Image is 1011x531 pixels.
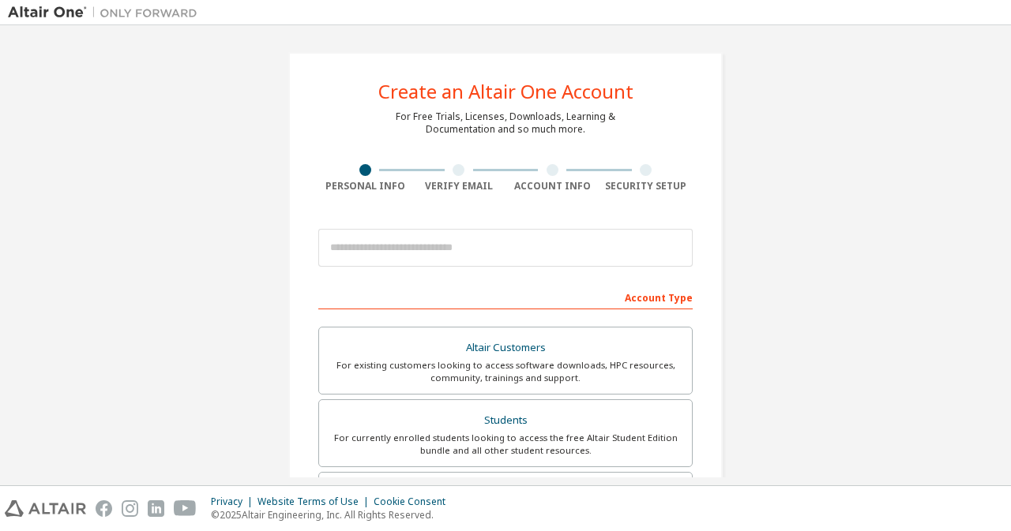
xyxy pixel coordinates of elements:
div: For currently enrolled students looking to access the free Altair Student Edition bundle and all ... [329,432,682,457]
img: youtube.svg [174,500,197,517]
div: For Free Trials, Licenses, Downloads, Learning & Documentation and so much more. [396,110,615,136]
div: Account Info [505,180,599,193]
div: Personal Info [318,180,412,193]
div: Create an Altair One Account [378,82,633,101]
div: Verify Email [412,180,506,193]
div: Cookie Consent [374,495,455,508]
div: Account Type [318,284,693,309]
img: altair_logo.svg [5,500,86,517]
div: Website Terms of Use [257,495,374,508]
div: Security Setup [599,180,693,193]
p: © 2025 Altair Engineering, Inc. All Rights Reserved. [211,508,455,522]
img: linkedin.svg [148,500,164,517]
img: Altair One [8,5,205,21]
div: Altair Customers [329,337,682,359]
img: instagram.svg [122,500,138,517]
div: Students [329,409,682,432]
div: Privacy [211,495,257,508]
img: facebook.svg [96,500,112,517]
div: For existing customers looking to access software downloads, HPC resources, community, trainings ... [329,359,682,384]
